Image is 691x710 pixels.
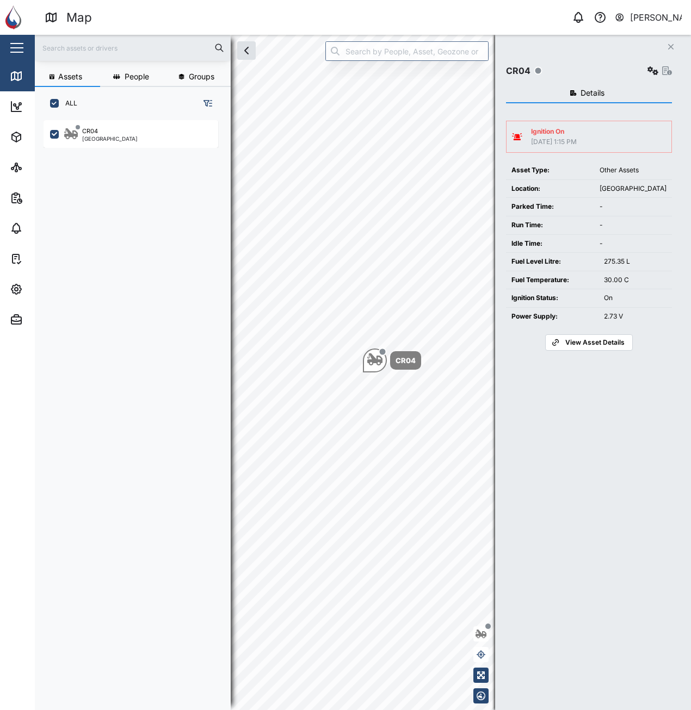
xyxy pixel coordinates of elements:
img: Main Logo [5,5,29,29]
div: Dashboard [28,101,77,113]
div: Ignition On [531,127,577,137]
div: Map [28,70,53,82]
div: Location: [511,184,589,194]
div: CR04 [82,127,98,136]
div: Reports [28,192,65,204]
div: Idle Time: [511,239,589,249]
div: [PERSON_NAME] [630,11,682,24]
div: Ignition Status: [511,293,593,303]
div: - [600,239,667,249]
div: 30.00 C [604,275,667,285]
span: View Asset Details [565,335,625,350]
div: Settings [28,283,67,295]
div: Sites [28,161,54,173]
a: View Asset Details [545,334,632,351]
span: Details [581,89,604,97]
div: CR04 [506,64,530,78]
label: ALL [59,99,77,108]
input: Search by People, Asset, Geozone or Place [325,41,489,61]
div: Admin [28,314,60,326]
button: [PERSON_NAME] [614,10,682,25]
div: - [600,220,667,231]
div: [GEOGRAPHIC_DATA] [82,136,138,141]
div: Fuel Temperature: [511,275,593,285]
canvas: Map [35,35,691,710]
div: - [600,202,667,212]
div: 275.35 L [604,257,667,267]
div: [DATE] 1:15 PM [531,137,577,147]
span: Groups [189,73,214,80]
div: Map marker [363,348,421,372]
div: On [604,293,667,303]
div: grid [44,116,230,701]
div: Run Time: [511,220,589,231]
div: Assets [28,131,62,143]
div: Fuel Level Litre: [511,257,593,267]
div: Other Assets [600,165,667,176]
div: 2.73 V [604,312,667,322]
div: Parked Time: [511,202,589,212]
div: Alarms [28,222,62,234]
div: [GEOGRAPHIC_DATA] [600,184,667,194]
div: Asset Type: [511,165,589,176]
div: Power Supply: [511,312,593,322]
input: Search assets or drivers [41,40,224,56]
div: Tasks [28,253,58,265]
div: Map [66,8,92,27]
div: CR04 [396,355,416,366]
span: People [125,73,149,80]
span: Assets [58,73,82,80]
